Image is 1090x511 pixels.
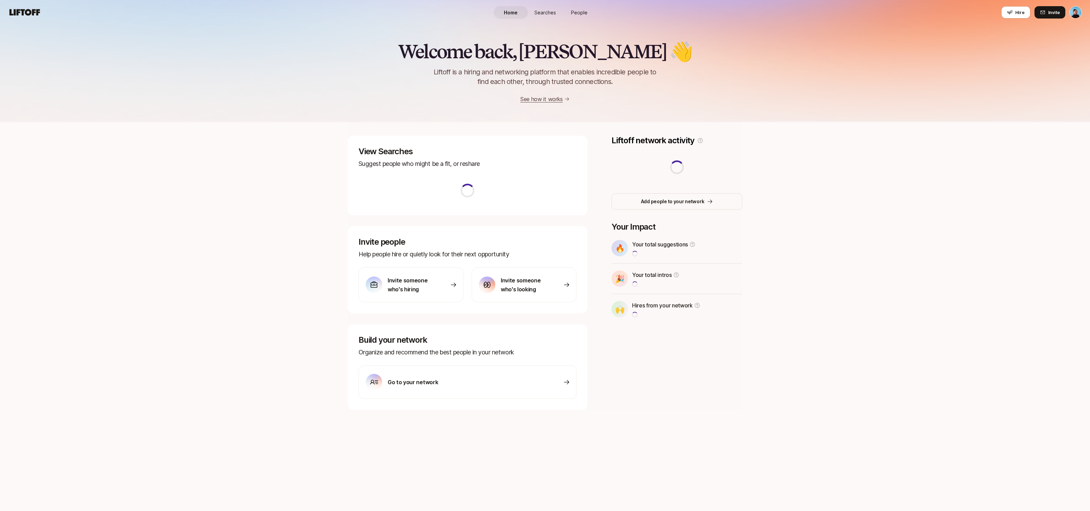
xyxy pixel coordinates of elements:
[359,348,577,357] p: Organize and recommend the best people in your network
[1069,6,1082,19] button: Janelle Bradley
[632,301,693,310] p: Hires from your network
[534,9,556,16] span: Searches
[1070,7,1081,18] img: Janelle Bradley
[611,301,628,317] div: 🙌
[359,335,577,345] p: Build your network
[611,222,742,232] p: Your Impact
[528,6,562,19] a: Searches
[611,270,628,287] div: 🎉
[641,197,704,206] p: Add people to your network
[632,270,672,279] p: Your total intros
[611,240,628,256] div: 🔥
[504,9,518,16] span: Home
[520,96,563,102] a: See how it works
[422,67,668,86] p: Liftoff is a hiring and networking platform that enables incredible people to find each other, th...
[1048,9,1060,16] span: Invite
[359,237,577,247] p: Invite people
[359,250,577,259] p: Help people hire or quietly look for their next opportunity
[562,6,596,19] a: People
[398,41,692,62] h2: Welcome back, [PERSON_NAME] 👋
[611,193,742,210] button: Add people to your network
[632,240,688,249] p: Your total suggestions
[494,6,528,19] a: Home
[1001,6,1030,19] button: Hire
[388,378,438,387] p: Go to your network
[359,147,577,156] p: View Searches
[501,276,549,294] p: Invite someone who's looking
[1034,6,1065,19] button: Invite
[571,9,588,16] span: People
[1015,9,1025,16] span: Hire
[611,136,694,145] p: Liftoff network activity
[359,159,577,169] p: Suggest people who might be a fit, or reshare
[388,276,436,294] p: Invite someone who's hiring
